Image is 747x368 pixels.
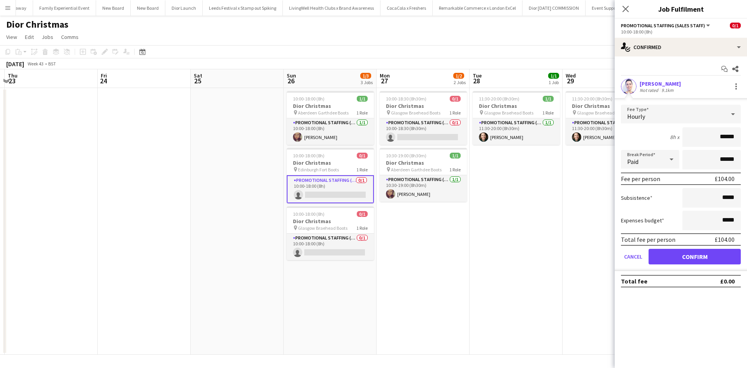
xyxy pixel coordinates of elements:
div: 3 Jobs [361,79,373,85]
h3: Dior Christmas [473,102,560,109]
div: 1 Job [549,79,559,85]
a: Jobs [39,32,56,42]
button: Event Support [586,0,626,16]
app-card-role: Promotional Staffing (Sales Staff)1/110:30-19:00 (8h30m)[PERSON_NAME] [380,175,467,202]
button: Family Experiential Event [33,0,96,16]
span: 29 [565,76,576,85]
span: 26 [286,76,296,85]
span: 24 [100,76,107,85]
div: Not rated [640,87,660,93]
span: 11:30-20:00 (8h30m) [479,96,519,102]
span: Tue [473,72,482,79]
div: 10:00-18:00 (8h)1/1Dior Christmas Aberdeen Garthdee Boots1 RolePromotional Staffing (Sales Staff)... [287,91,374,145]
button: New Board [131,0,165,16]
span: Mon [380,72,390,79]
span: 0/1 [450,96,461,102]
h3: Dior Christmas [287,218,374,225]
span: 11:30-20:00 (8h30m) [572,96,612,102]
span: 23 [7,76,18,85]
label: Subsistence [621,194,652,201]
span: 1 Role [542,110,554,116]
span: View [6,33,17,40]
button: Dior [DATE] COMMISSION [523,0,586,16]
span: 0/1 [357,153,368,158]
h3: Dior Christmas [380,102,467,109]
app-job-card: 11:30-20:00 (8h30m)1/1Dior Christmas Glasgow Braehead Boots1 RolePromotional Staffing (Sales Staf... [566,91,653,145]
button: CocaCola x Freshers [381,0,433,16]
app-job-card: 10:30-19:00 (8h30m)1/1Dior Christmas Aberdeen Garthdee Boots1 RolePromotional Staffing (Sales Sta... [380,148,467,202]
span: 10:30-19:00 (8h30m) [386,153,426,158]
span: Glasgow Braehead Boots [484,110,533,116]
span: Sat [194,72,202,79]
h1: Dior Christmas [6,19,68,30]
app-card-role: Promotional Staffing (Sales Staff)0/110:00-18:00 (8h) [287,234,374,260]
app-card-role: Promotional Staffing (Sales Staff)0/110:00-18:30 (8h30m) [380,118,467,145]
h3: Dior Christmas [566,102,653,109]
span: Edinburgh Fort Boots [298,167,339,173]
div: Total fee [621,277,647,285]
span: 1/3 [360,73,371,79]
span: Glasgow Braehead Boots [391,110,440,116]
span: 1 Role [449,167,461,173]
div: Fee per person [621,175,660,183]
span: Edit [25,33,34,40]
span: 10:00-18:00 (8h) [293,211,324,217]
a: View [3,32,20,42]
app-job-card: 10:00-18:00 (8h)0/1Dior Christmas Glasgow Braehead Boots1 RolePromotional Staffing (Sales Staff)0... [287,206,374,260]
span: Aberdeen Garthdee Boots [298,110,349,116]
app-card-role: Promotional Staffing (Sales Staff)1/110:00-18:00 (8h)[PERSON_NAME] [287,118,374,145]
span: 27 [379,76,390,85]
span: Comms [61,33,79,40]
a: Edit [22,32,37,42]
span: 1 Role [449,110,461,116]
div: £104.00 [715,175,735,183]
app-card-role: Promotional Staffing (Sales Staff)1/111:30-20:00 (8h30m)[PERSON_NAME] [566,118,653,145]
span: Wed [566,72,576,79]
span: Thu [8,72,18,79]
div: Total fee per person [621,236,675,243]
span: Glasgow Braehead Boots [298,225,347,231]
span: 1/1 [450,153,461,158]
span: 0/1 [730,23,741,28]
span: Paid [627,158,638,166]
app-job-card: 11:30-20:00 (8h30m)1/1Dior Christmas Glasgow Braehead Boots1 RolePromotional Staffing (Sales Staf... [473,91,560,145]
app-job-card: 10:00-18:00 (8h)0/1Dior Christmas Edinburgh Fort Boots1 RolePromotional Staffing (Sales Staff)0/1... [287,148,374,203]
button: Dior Launch [165,0,203,16]
span: 1 Role [356,110,368,116]
button: New Board [96,0,131,16]
span: 25 [193,76,202,85]
span: 1/2 [453,73,464,79]
span: 10:00-18:30 (8h30m) [386,96,426,102]
span: Week 43 [26,61,45,67]
span: 1 Role [356,167,368,173]
h3: Dior Christmas [287,102,374,109]
div: 2 Jobs [454,79,466,85]
label: Expenses budget [621,217,664,224]
h3: Job Fulfilment [615,4,747,14]
h3: Dior Christmas [380,159,467,166]
span: 1/1 [548,73,559,79]
button: Promotional Staffing (Sales Staff) [621,23,711,28]
div: [DATE] [6,60,24,68]
span: Hourly [627,113,645,120]
div: £0.00 [720,277,735,285]
div: £104.00 [715,236,735,243]
div: 8h x [670,134,679,141]
button: LivingWell Health Clubs x Brand Awareness [283,0,381,16]
div: [PERSON_NAME] [640,80,681,87]
app-job-card: 10:00-18:30 (8h30m)0/1Dior Christmas Glasgow Braehead Boots1 RolePromotional Staffing (Sales Staf... [380,91,467,145]
a: Comms [58,32,82,42]
span: Sun [287,72,296,79]
span: Promotional Staffing (Sales Staff) [621,23,705,28]
app-card-role: Promotional Staffing (Sales Staff)0/110:00-18:00 (8h) [287,175,374,203]
span: 1 Role [356,225,368,231]
h3: Dior Christmas [287,159,374,166]
button: Confirm [649,249,741,264]
span: Jobs [42,33,53,40]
